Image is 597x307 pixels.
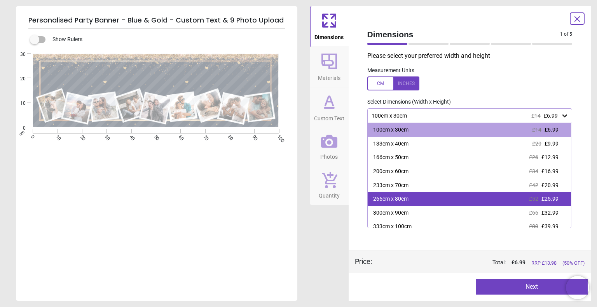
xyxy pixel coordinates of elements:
div: 200cm x 60cm [373,168,408,175]
span: £80 [529,223,538,229]
span: £14 [532,127,541,133]
span: £39.99 [541,223,559,229]
span: (50% OFF) [562,260,585,267]
span: £16.99 [541,168,559,174]
span: £9.99 [545,140,559,147]
div: 266cm x 80cm [373,195,408,203]
span: Materials [318,71,340,82]
span: £52 [529,196,538,202]
div: 133cm x 40cm [373,140,408,148]
span: £26 [529,154,538,160]
button: Materials [310,47,349,87]
div: 333cm x 100cm [373,223,412,231]
span: £6.99 [544,113,558,119]
button: Next [476,279,588,295]
button: Custom Text [310,87,349,128]
span: £34 [529,168,538,174]
span: Quantity [319,188,340,200]
span: 1 of 5 [560,31,572,38]
span: Photos [320,149,338,161]
span: £42 [529,182,538,188]
span: £14 [531,113,541,119]
h5: Personalised Party Banner - Blue & Gold - Custom Text & 9 Photo Upload [28,12,285,29]
span: £20.99 [541,182,559,188]
span: £ 13.98 [542,260,557,266]
p: Please select your preferred width and height [367,52,579,60]
span: £20 [532,140,541,147]
span: £12.99 [541,154,559,160]
div: 100cm x 30cm [373,126,408,134]
label: Measurement Units [367,67,414,75]
iframe: Brevo live chat [566,276,589,299]
button: Photos [310,128,349,166]
span: RRP [531,260,557,267]
div: Price : [355,257,372,266]
div: 233cm x 70cm [373,182,408,189]
span: £ [511,259,525,267]
div: 100cm x 30cm [371,113,561,119]
span: £66 [529,210,538,216]
span: 0 [11,125,26,132]
div: 166cm x 50cm [373,154,408,161]
span: 30 [11,51,26,58]
span: £6.99 [545,127,559,133]
span: 10 [11,100,26,107]
label: Select Dimensions (Width x Height) [361,98,451,106]
span: £32.99 [541,210,559,216]
span: Dimensions [367,29,560,40]
span: 20 [11,76,26,82]
span: Dimensions [314,30,344,42]
div: 300cm x 90cm [373,209,408,217]
span: £25.99 [541,196,559,202]
span: Custom Text [314,111,344,123]
button: Quantity [310,166,349,205]
div: Show Rulers [35,35,297,44]
div: Total: [384,259,585,267]
button: Dimensions [310,6,349,47]
span: 6.99 [515,259,525,265]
